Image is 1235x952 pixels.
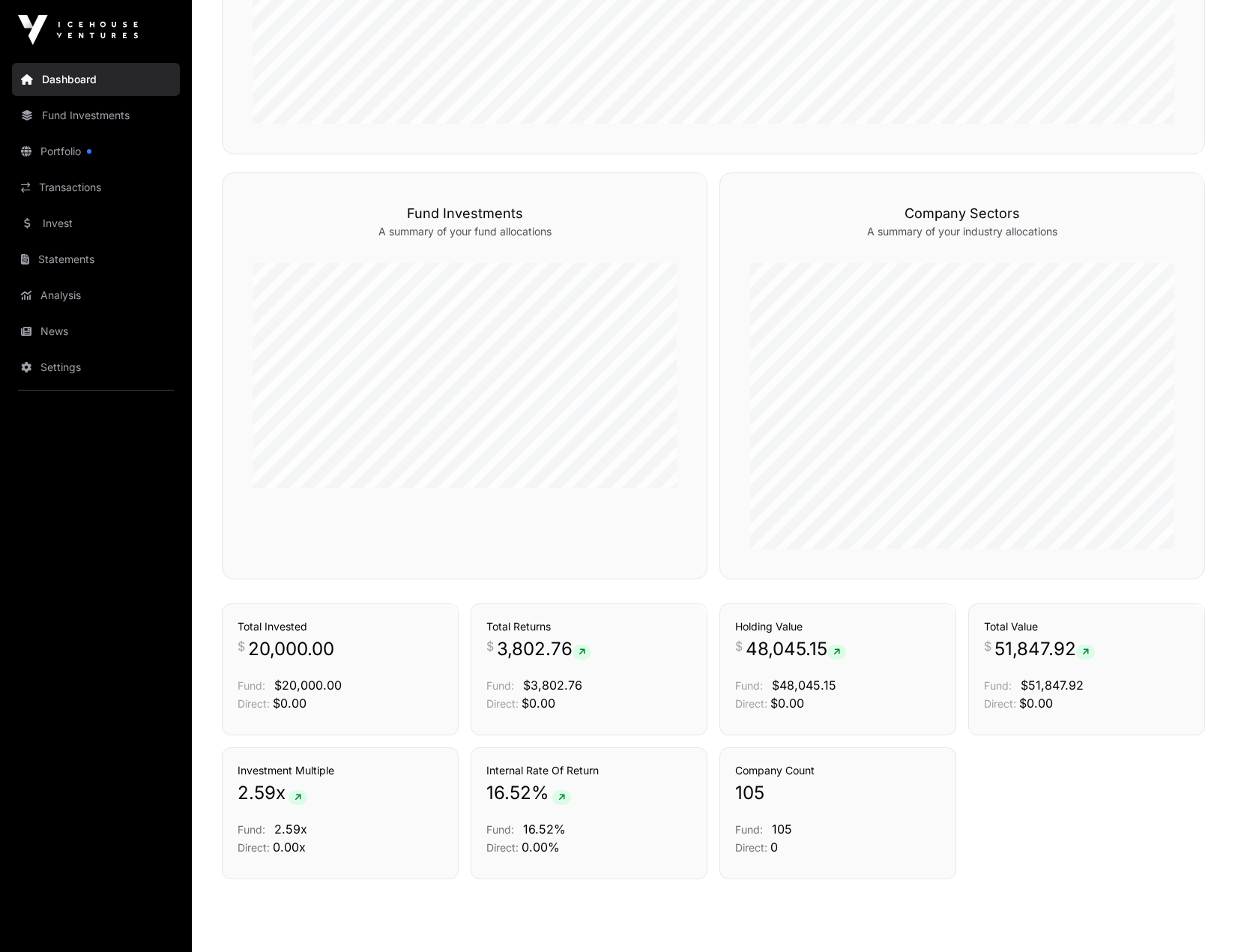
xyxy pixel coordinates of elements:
[523,822,566,837] span: 16.52%
[984,679,1012,692] span: Fund:
[12,243,180,276] a: Statements
[253,203,677,224] h3: Fund Investments
[735,679,763,692] span: Fund:
[486,679,514,692] span: Fund:
[238,619,443,634] h3: Total Invested
[253,224,677,239] p: A summary of your fund allocations
[994,637,1095,661] span: 51,847.92
[12,135,180,168] a: Portfolio
[12,63,180,96] a: Dashboard
[1019,696,1053,711] span: $0.00
[772,822,792,837] span: 105
[486,841,519,854] span: Direct:
[735,619,940,634] h3: Holding Value
[238,763,443,778] h3: Investment Multiple
[770,840,778,855] span: 0
[238,697,270,710] span: Direct:
[486,619,692,634] h3: Total Returns
[274,822,307,837] span: 2.59x
[735,763,940,778] h3: Company Count
[18,15,138,45] img: Icehouse Ventures Logo
[531,781,549,805] span: %
[750,203,1174,224] h3: Company Sectors
[772,678,836,693] span: $48,045.15
[486,781,531,805] span: 16.52
[238,637,245,655] span: $
[1021,678,1084,693] span: $51,847.92
[273,840,306,855] span: 0.00x
[12,351,180,384] a: Settings
[276,781,286,805] span: x
[1160,880,1235,952] iframe: Chat Widget
[735,637,743,655] span: $
[486,637,494,655] span: $
[486,823,514,836] span: Fund:
[238,841,270,854] span: Direct:
[522,696,555,711] span: $0.00
[522,840,560,855] span: 0.00%
[735,841,767,854] span: Direct:
[735,697,767,710] span: Direct:
[984,637,991,655] span: $
[238,781,276,805] span: 2.59
[984,697,1016,710] span: Direct:
[746,637,846,661] span: 48,045.15
[12,99,180,132] a: Fund Investments
[735,781,764,805] span: 105
[273,696,307,711] span: $0.00
[486,763,692,778] h3: Internal Rate Of Return
[735,823,763,836] span: Fund:
[238,823,265,836] span: Fund:
[486,697,519,710] span: Direct:
[750,224,1174,239] p: A summary of your industry allocations
[238,679,265,692] span: Fund:
[12,171,180,204] a: Transactions
[274,678,342,693] span: $20,000.00
[984,619,1189,634] h3: Total Value
[497,637,591,661] span: 3,802.76
[12,207,180,240] a: Invest
[248,637,334,661] span: 20,000.00
[523,678,582,693] span: $3,802.76
[12,315,180,348] a: News
[770,696,804,711] span: $0.00
[12,279,180,312] a: Analysis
